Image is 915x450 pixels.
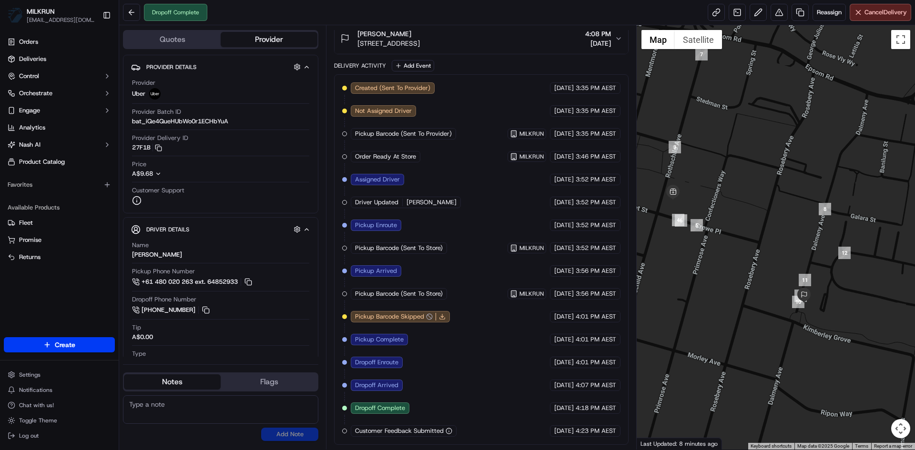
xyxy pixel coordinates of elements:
button: Notifications [4,383,115,397]
span: [PHONE_NUMBER] [142,306,195,314]
span: Pickup Barcode (Sent To Provider) [355,130,452,138]
a: Fleet [8,219,111,227]
span: MILKRUN [519,244,544,252]
a: Product Catalog [4,154,115,170]
span: 3:52 PM AEST [576,221,616,230]
span: Promise [19,236,41,244]
div: Last Updated: 8 minutes ago [637,438,722,450]
span: Orders [19,38,38,46]
button: Toggle Theme [4,414,115,427]
span: 4:08 PM [585,29,611,39]
span: 3:52 PM AEST [576,198,616,207]
span: Returns [19,253,41,261]
span: MILKRUN [519,130,544,138]
span: [PERSON_NAME] [407,198,457,207]
span: Toggle Theme [19,417,57,424]
a: Terms (opens in new tab) [855,443,868,449]
div: 3 [669,141,681,153]
button: A$9.68 [132,170,216,178]
span: Pickup Arrived [355,267,397,275]
span: 4:01 PM AEST [576,312,616,321]
span: MILKRUN [519,290,544,298]
span: [DATE] [554,358,574,367]
button: Nash AI [4,137,115,152]
button: Log out [4,429,115,442]
a: Analytics [4,120,115,135]
button: Reassign [813,4,846,21]
span: Create [55,340,75,350]
span: Name [132,241,149,250]
span: Deliveries [19,55,46,63]
a: Report a map error [874,443,912,449]
div: 4 [672,214,684,226]
span: Pickup Barcode (Sent To Store) [355,290,443,298]
span: Engage [19,106,40,115]
div: Favorites [4,177,115,192]
a: +61 480 020 263 ext. 64852933 [132,277,254,287]
span: [DATE] [554,381,574,390]
div: A$0.00 [132,333,153,341]
button: Show satellite imagery [675,30,722,49]
span: Pickup Enroute [355,221,397,230]
button: Orchestrate [4,86,115,101]
span: 4:01 PM AEST [576,335,616,344]
span: MILKRUN [519,153,544,160]
span: Dropoff Arrived [355,381,398,390]
span: [DATE] [554,335,574,344]
span: A$9.68 [132,170,153,178]
span: Reassign [817,8,842,17]
button: Flags [221,374,317,390]
span: Pickup Barcode (Sent To Store) [355,244,443,252]
span: +61 480 020 263 ext. 64852933 [142,278,238,286]
span: Provider Batch ID [132,108,181,116]
span: Cancel Delivery [864,8,907,17]
span: [DATE] [554,244,574,252]
span: Type [132,350,146,358]
a: Deliveries [4,51,115,67]
span: [PERSON_NAME] [357,29,411,39]
button: [PERSON_NAME][STREET_ADDRESS]4:08 PM[DATE] [335,23,628,54]
span: Map data ©2025 Google [797,443,849,449]
span: 4:07 PM AEST [576,381,616,390]
div: 9 [794,290,807,302]
span: Created (Sent To Provider) [355,84,430,92]
div: 5 [691,219,703,231]
img: uber-new-logo.jpeg [149,88,161,100]
span: Price [132,160,146,169]
span: bat_iQe4QueHUbWo0r1ECHbYuA [132,117,228,126]
button: Settings [4,368,115,381]
div: 10 [792,296,804,308]
button: Returns [4,250,115,265]
span: Analytics [19,123,45,132]
button: Driver Details [131,221,310,237]
button: [EMAIL_ADDRESS][DOMAIN_NAME] [27,16,95,24]
span: [DATE] [554,198,574,207]
span: [DATE] [554,221,574,230]
div: 11 [799,274,811,286]
button: Promise [4,232,115,248]
span: Dropoff Complete [355,404,405,412]
button: Engage [4,103,115,118]
button: MILKRUNMILKRUN[EMAIL_ADDRESS][DOMAIN_NAME] [4,4,99,27]
img: Google [639,437,671,450]
span: [DATE] [554,290,574,298]
a: Orders [4,34,115,50]
a: Promise [8,236,111,244]
button: Quotes [124,32,221,47]
button: Provider [221,32,317,47]
span: [DATE] [554,152,574,161]
span: Customer Feedback Submitted [355,427,444,435]
a: [PHONE_NUMBER] [132,305,211,315]
div: 6 [675,214,687,227]
span: Product Catalog [19,158,65,166]
span: Driver Updated [355,198,398,207]
span: Settings [19,371,41,379]
span: [DATE] [554,427,574,435]
span: Notifications [19,386,52,394]
span: Orchestrate [19,89,52,98]
span: Assigned Driver [355,175,400,184]
button: Create [4,337,115,352]
span: 3:52 PM AEST [576,175,616,184]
